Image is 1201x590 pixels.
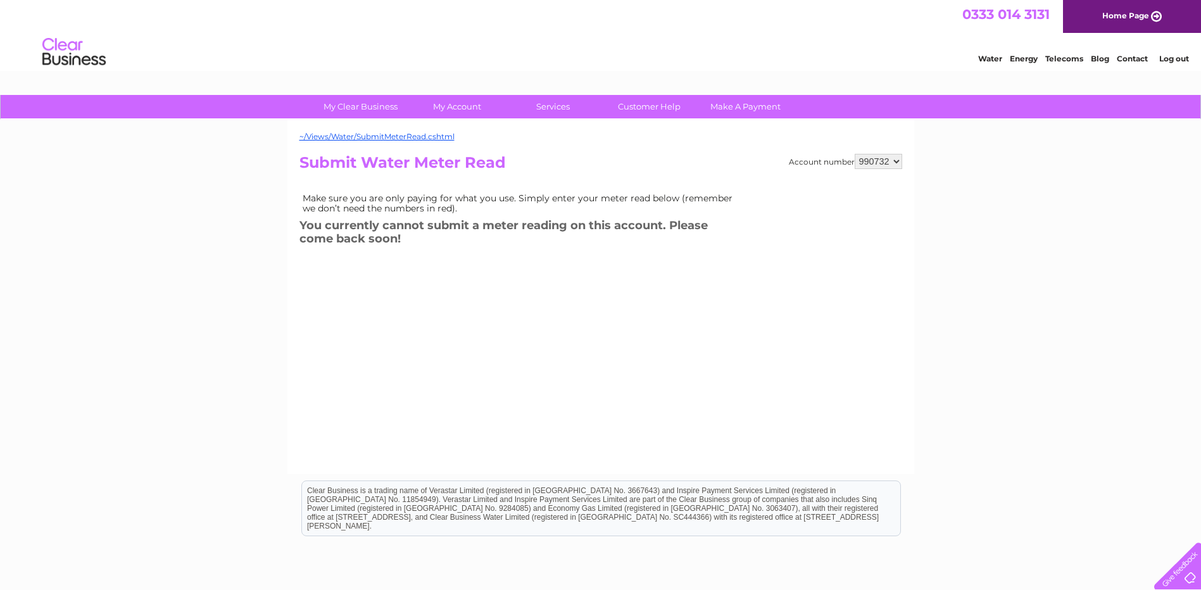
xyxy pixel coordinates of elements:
[597,95,701,118] a: Customer Help
[308,95,413,118] a: My Clear Business
[962,6,1050,22] a: 0333 014 3131
[299,132,455,141] a: ~/Views/Water/SubmitMeterRead.cshtml
[302,7,900,61] div: Clear Business is a trading name of Verastar Limited (registered in [GEOGRAPHIC_DATA] No. 3667643...
[501,95,605,118] a: Services
[405,95,509,118] a: My Account
[1010,54,1038,63] a: Energy
[1091,54,1109,63] a: Blog
[693,95,798,118] a: Make A Payment
[299,217,743,251] h3: You currently cannot submit a meter reading on this account. Please come back soon!
[1159,54,1189,63] a: Log out
[789,154,902,169] div: Account number
[299,154,902,178] h2: Submit Water Meter Read
[299,190,743,217] td: Make sure you are only paying for what you use. Simply enter your meter read below (remember we d...
[42,33,106,72] img: logo.png
[978,54,1002,63] a: Water
[1045,54,1083,63] a: Telecoms
[1117,54,1148,63] a: Contact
